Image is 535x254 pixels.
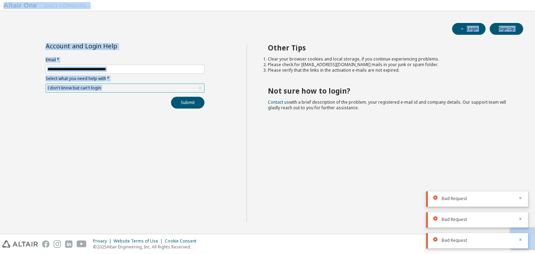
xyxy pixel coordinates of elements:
div: Cookie Consent [165,238,201,244]
li: Please check for [EMAIL_ADDRESS][DOMAIN_NAME] mails in your junk or spam folder. [268,62,511,68]
img: youtube.svg [77,240,87,248]
span: with a brief description of the problem, your registered e-mail id and company details. Our suppo... [268,99,506,111]
label: Select what you need help with [46,76,204,81]
img: linkedin.svg [65,240,72,248]
li: Please verify that the links in the activation e-mails are not expired. [268,68,511,73]
a: Contact us [268,99,289,105]
button: Submit [171,97,204,109]
span: Bad Request [442,196,467,201]
img: instagram.svg [54,240,61,248]
span: Bad Request [442,238,467,243]
div: Account and Login Help [46,43,173,49]
img: facebook.svg [42,240,49,248]
button: Sign Up [490,23,523,35]
div: Privacy [93,238,114,244]
button: Login [452,23,486,35]
div: I don't know but can't login [46,84,204,92]
li: Clear your browser cookies and local storage, if you continue experiencing problems. [268,56,511,62]
div: I don't know but can't login [46,84,102,92]
span: Bad Request [442,217,467,222]
p: © 2025 Altair Engineering, Inc. All Rights Reserved. [93,244,201,250]
h2: Not sure how to login? [268,86,511,95]
label: Email [46,57,204,63]
h2: Other Tips [268,43,511,52]
img: Altair One [3,2,91,9]
img: altair_logo.svg [2,240,38,248]
div: Website Terms of Use [114,238,165,244]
